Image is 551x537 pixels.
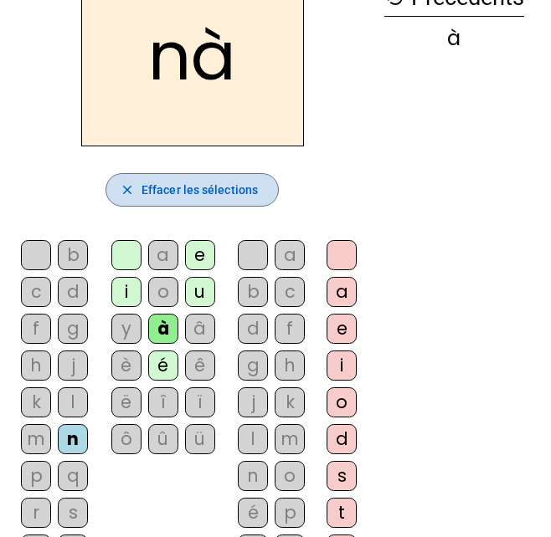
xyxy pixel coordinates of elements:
[58,461,88,491] div: q
[148,350,178,381] div: é
[185,387,215,417] div: ï
[327,498,357,528] div: t
[142,180,258,200] span: Effacer les sélections
[185,424,215,454] div: ü
[238,461,268,491] div: n
[21,350,51,381] div: h
[275,424,305,454] div: m
[275,277,305,307] div: c
[111,314,142,344] div: y
[148,277,178,307] div: o
[185,314,215,344] div: â
[327,461,357,491] div: s
[185,277,215,307] div: u
[58,277,88,307] div: d
[58,424,88,454] div: n
[21,498,51,528] div: r
[58,498,88,528] div: s
[275,461,305,491] div: o
[327,314,357,344] div: e
[111,387,142,417] div: ë
[111,350,142,381] div: è
[238,277,268,307] div: b
[148,387,178,417] div: î
[275,498,305,528] div: p
[275,387,305,417] div: k
[238,314,268,344] div: d
[384,28,524,49] div: à
[148,424,178,454] div: û
[148,314,178,344] div: à
[111,277,142,307] div: i
[327,387,357,417] div: o
[21,461,51,491] div: p
[275,314,305,344] div: f
[58,240,88,270] div: b
[148,240,178,270] div: a
[58,387,88,417] div: l
[21,424,51,454] div: m
[238,424,268,454] div: l
[21,314,51,344] div: f
[327,277,357,307] div: a
[21,277,51,307] div: c
[327,350,357,381] div: i
[275,350,305,381] div: h
[238,350,268,381] div: g
[185,240,215,270] div: e
[58,314,88,344] div: g
[275,240,305,270] div: a
[58,350,88,381] div: j
[238,387,268,417] div: j
[185,350,215,381] div: ê
[238,498,268,528] div: é
[21,387,51,417] div: k
[120,182,135,197] mat-icon: close
[106,173,279,207] button: Effacer les sélections
[327,424,357,454] div: d
[111,424,142,454] div: ô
